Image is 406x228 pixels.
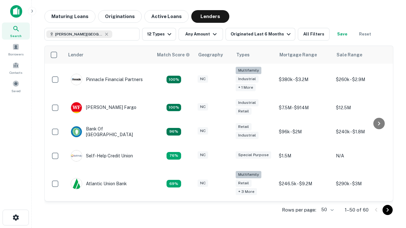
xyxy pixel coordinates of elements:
div: Matching Properties: 26, hasApolloMatch: undefined [167,76,181,83]
div: Sale Range [337,51,362,59]
p: Rows per page: [282,206,316,214]
div: Industrial [236,75,259,83]
td: $96k - $2M [276,120,333,144]
div: NC [198,103,208,111]
span: Saved [11,88,21,93]
a: Saved [2,78,30,95]
td: $290k - $3M [333,168,390,200]
a: Borrowers [2,41,30,58]
div: Geography [198,51,223,59]
span: Contacts [10,70,22,75]
div: Retail [236,108,252,115]
td: $1.5M [276,144,333,168]
div: Special Purpose [236,151,271,159]
div: 50 [319,205,335,214]
button: Reset [355,28,375,41]
div: Matching Properties: 10, hasApolloMatch: undefined [167,180,181,187]
button: Go to next page [383,205,393,215]
div: + 1 more [236,84,256,91]
a: Search [2,22,30,40]
td: $246.5k - $9.2M [276,168,333,200]
img: picture [71,102,82,113]
h6: Match Score [157,51,189,58]
div: + 3 more [236,188,257,195]
button: Originations [98,10,142,23]
img: picture [71,126,82,137]
p: 1–50 of 60 [345,206,369,214]
a: Contacts [2,59,30,76]
img: picture [71,150,82,161]
div: Self-help Credit Union [71,150,133,161]
div: Retail [236,180,252,187]
span: Search [10,33,22,38]
td: $7.5M - $914M [276,96,333,120]
div: [PERSON_NAME] Fargo [71,102,136,113]
div: Multifamily [236,171,261,178]
td: $12.5M [333,96,390,120]
td: $380k - $3.2M [276,64,333,96]
div: Multifamily [236,67,261,74]
th: Lender [64,46,153,64]
div: Retail [236,123,252,130]
div: Bank Of [GEOGRAPHIC_DATA] [71,126,147,137]
div: Matching Properties: 11, hasApolloMatch: undefined [167,152,181,160]
td: $240k - $1.8M [333,120,390,144]
button: 12 Types [142,28,176,41]
img: picture [71,74,82,85]
img: picture [71,178,82,189]
button: Active Loans [144,10,189,23]
div: Mortgage Range [279,51,317,59]
div: Matching Properties: 14, hasApolloMatch: undefined [167,128,181,136]
div: Industrial [236,132,259,139]
td: N/A [333,144,390,168]
img: capitalize-icon.png [10,5,22,18]
button: Any Amount [179,28,223,41]
td: $260k - $2.9M [333,64,390,96]
button: Maturing Loans [44,10,95,23]
div: Lender [68,51,83,59]
iframe: Chat Widget [374,157,406,187]
div: Capitalize uses an advanced AI algorithm to match your search with the best lender. The match sco... [157,51,190,58]
button: Save your search to get updates of matches that match your search criteria. [332,28,352,41]
div: Pinnacle Financial Partners [71,74,143,85]
th: Mortgage Range [276,46,333,64]
th: Sale Range [333,46,390,64]
div: Industrial [236,99,259,106]
div: Atlantic Union Bank [71,178,127,189]
th: Geography [194,46,232,64]
span: Borrowers [8,52,23,57]
div: Matching Properties: 15, hasApolloMatch: undefined [167,104,181,111]
div: NC [198,180,208,187]
th: Capitalize uses an advanced AI algorithm to match your search with the best lender. The match sco... [153,46,194,64]
th: Types [232,46,276,64]
div: NC [198,127,208,135]
button: All Filters [298,28,330,41]
button: Originated Last 6 Months [226,28,295,41]
button: Lenders [191,10,229,23]
div: NC [198,75,208,83]
div: Types [236,51,250,59]
div: NC [198,151,208,159]
div: Originated Last 6 Months [231,30,292,38]
span: [PERSON_NAME][GEOGRAPHIC_DATA], [GEOGRAPHIC_DATA] [55,31,103,37]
